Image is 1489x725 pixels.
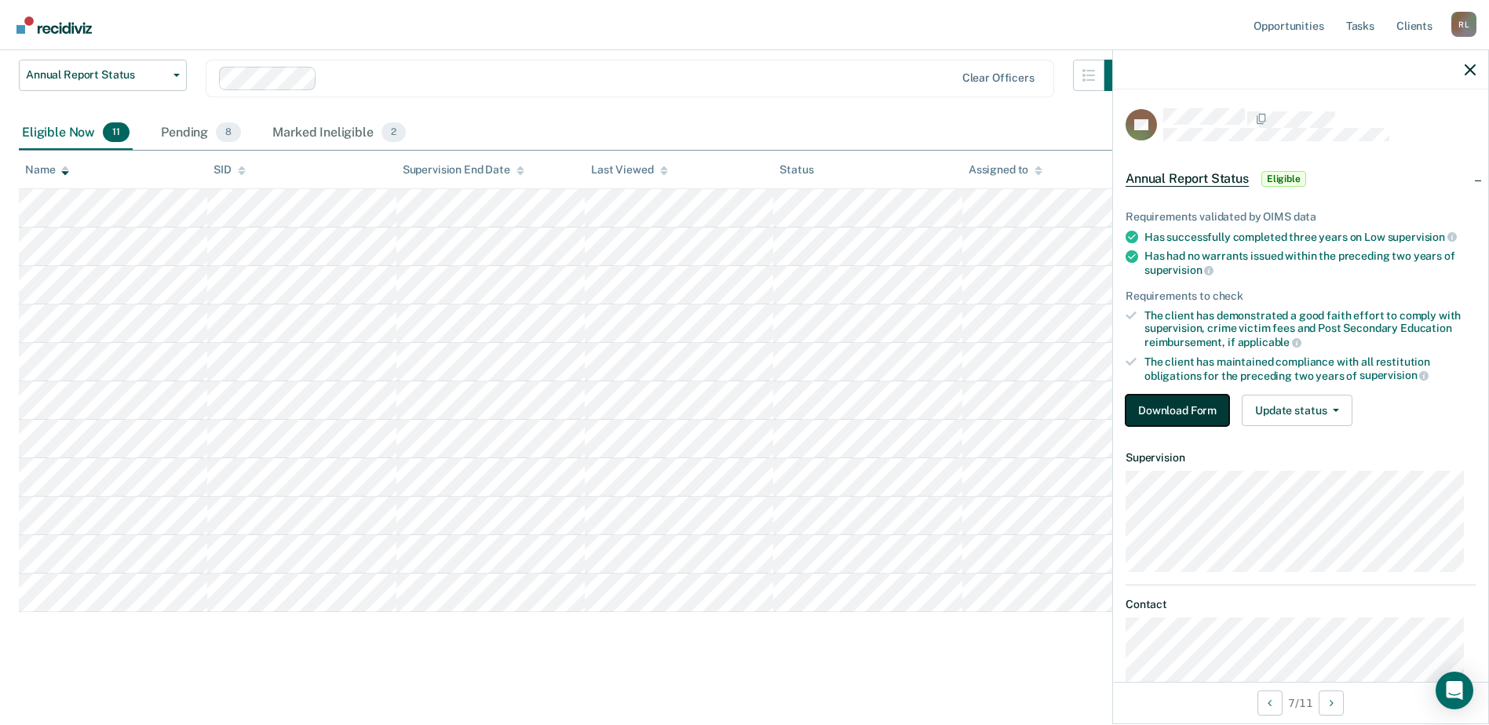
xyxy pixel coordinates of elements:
dt: Supervision [1126,451,1476,465]
div: Name [25,163,69,177]
span: 8 [216,122,241,143]
div: Assigned to [969,163,1042,177]
div: The client has maintained compliance with all restitution obligations for the preceding two years of [1144,355,1476,382]
div: Has successfully completed three years on Low [1144,230,1476,244]
div: Requirements to check [1126,290,1476,303]
div: Status [779,163,813,177]
div: The client has demonstrated a good faith effort to comply with supervision, crime victim fees and... [1144,309,1476,349]
button: Previous Opportunity [1257,690,1283,716]
a: Navigate to form link [1126,395,1235,426]
span: Eligible [1261,171,1306,187]
div: Open Intercom Messenger [1436,672,1473,709]
button: Download Form [1126,395,1229,426]
span: 11 [103,122,130,143]
span: Annual Report Status [26,68,167,82]
span: applicable [1238,336,1301,348]
div: Eligible Now [19,116,133,151]
div: Pending [158,116,244,151]
span: Annual Report Status [1126,171,1249,187]
div: Last Viewed [591,163,667,177]
div: Has had no warrants issued within the preceding two years of [1144,250,1476,276]
button: Next Opportunity [1319,690,1344,716]
span: supervision [1144,264,1213,276]
div: 7 / 11 [1113,682,1488,723]
div: Requirements validated by OIMS data [1126,210,1476,224]
div: R L [1451,12,1476,37]
div: Supervision End Date [403,163,524,177]
div: Clear officers [962,71,1035,85]
div: Annual Report StatusEligible [1113,154,1488,204]
div: Marked Ineligible [269,116,409,151]
button: Profile dropdown button [1451,12,1476,37]
div: SID [213,163,246,177]
span: 2 [381,122,406,143]
span: supervision [1359,369,1429,381]
dt: Contact [1126,598,1476,611]
span: supervision [1388,231,1457,243]
img: Recidiviz [16,16,92,34]
button: Update status [1242,395,1352,426]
